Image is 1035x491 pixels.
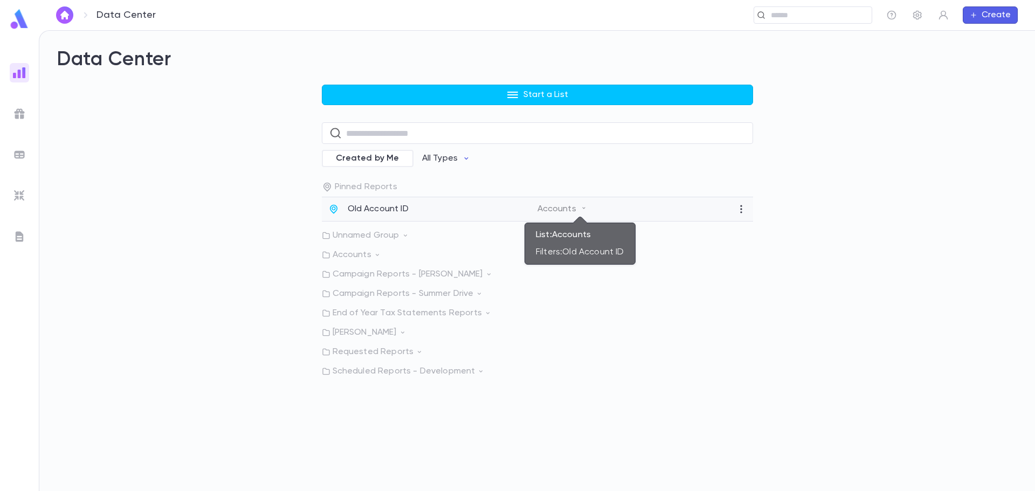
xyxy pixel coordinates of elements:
[536,247,624,258] div: Filters: Old Account ID
[322,230,753,241] p: Unnamed Group
[322,308,753,319] p: End of Year Tax Statements Reports
[322,347,753,357] p: Requested Reports
[537,204,587,215] p: Accounts
[322,182,753,192] p: Pinned Reports
[348,204,409,215] p: Old Account ID
[963,6,1018,24] button: Create
[536,230,624,240] div: List: Accounts
[96,9,156,21] p: Data Center
[413,148,479,169] button: All Types
[322,327,753,338] p: [PERSON_NAME]
[13,189,26,202] img: imports_grey.530a8a0e642e233f2baf0ef88e8c9fcb.svg
[58,11,71,19] img: home_white.a664292cf8c1dea59945f0da9f25487c.svg
[13,148,26,161] img: batches_grey.339ca447c9d9533ef1741baa751efc33.svg
[322,85,753,105] button: Start a List
[422,153,458,164] p: All Types
[9,9,30,30] img: logo
[322,288,753,299] p: Campaign Reports - Summer Drive
[322,269,753,280] p: Campaign Reports - [PERSON_NAME]
[523,89,568,100] p: Start a List
[13,66,26,79] img: reports_gradient.dbe2566a39951672bc459a78b45e2f92.svg
[13,230,26,243] img: letters_grey.7941b92b52307dd3b8a917253454ce1c.svg
[322,366,753,377] p: Scheduled Reports - Development
[329,153,406,164] span: Created by Me
[13,107,26,120] img: campaigns_grey.99e729a5f7ee94e3726e6486bddda8f1.svg
[322,150,413,167] div: Created by Me
[322,250,753,260] p: Accounts
[57,48,1018,72] h2: Data Center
